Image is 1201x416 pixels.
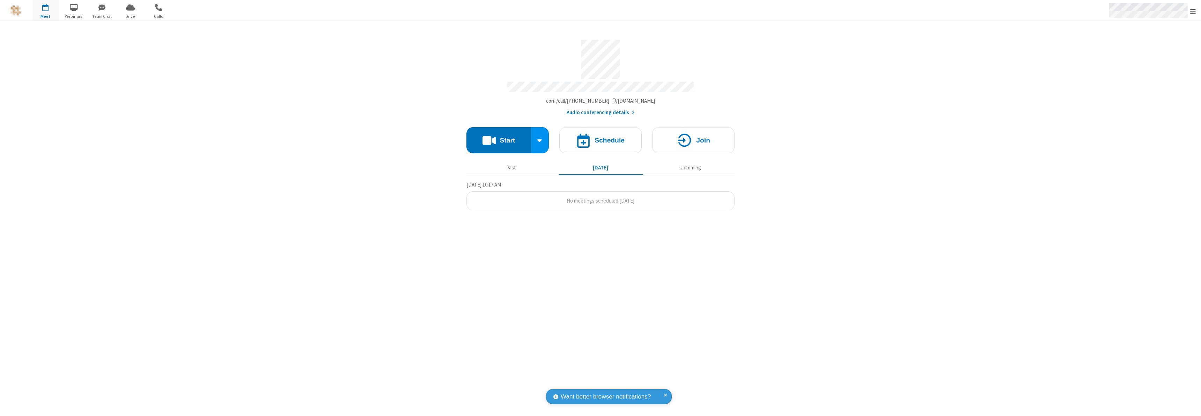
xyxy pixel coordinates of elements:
span: Want better browser notifications? [561,392,651,401]
span: Webinars [61,13,87,20]
span: Copy my meeting room link [546,97,655,104]
span: No meetings scheduled [DATE] [567,197,634,204]
span: [DATE] 10:17 AM [466,181,501,188]
button: Upcoming [648,161,732,174]
button: [DATE] [559,161,643,174]
img: QA Selenium DO NOT DELETE OR CHANGE [10,5,21,16]
h4: Schedule [595,137,625,144]
iframe: Chat [1184,398,1196,411]
button: Audio conferencing details [567,109,635,117]
button: Start [466,127,531,153]
span: Team Chat [89,13,115,20]
section: Account details [466,35,735,117]
section: Today's Meetings [466,181,735,211]
span: Drive [117,13,143,20]
span: Calls [146,13,172,20]
span: Meet [32,13,59,20]
div: Start conference options [531,127,549,153]
button: Copy my meeting room linkCopy my meeting room link [546,97,655,105]
button: Past [469,161,553,174]
h4: Join [696,137,710,144]
button: Schedule [559,127,642,153]
h4: Start [500,137,515,144]
button: Join [652,127,735,153]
